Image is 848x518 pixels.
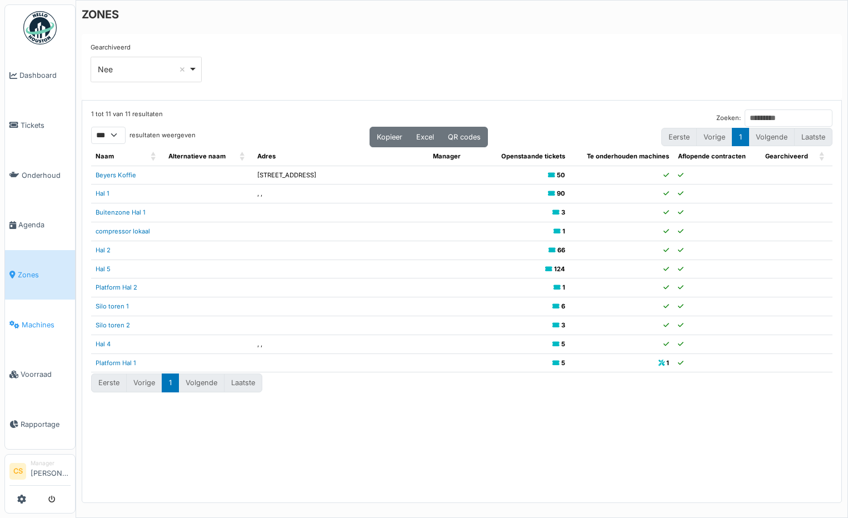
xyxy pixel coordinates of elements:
span: Tickets [21,120,71,131]
span: Dashboard [19,70,71,81]
span: Zones [18,270,71,280]
span: Aflopende contracten [678,152,746,160]
li: [PERSON_NAME] [31,459,71,483]
span: QR codes [448,133,481,141]
img: Badge_color-CXgf-gQk.svg [23,11,57,44]
b: 6 [561,302,565,310]
button: Kopieer [370,127,410,147]
div: Manager [31,459,71,467]
span: Manager [433,152,461,160]
b: 3 [561,321,565,329]
td: , , [253,335,428,353]
a: CS Manager[PERSON_NAME] [9,459,71,486]
a: Rapportage [5,400,75,450]
label: resultaten weergeven [129,131,196,140]
span: Gearchiveerd: Activate to sort [819,147,826,166]
span: Excel [416,133,434,141]
span: Alternatieve naam: Activate to sort [240,147,246,166]
span: Te onderhouden machines [587,152,669,160]
a: Tickets [5,101,75,151]
div: Nee [98,63,188,75]
b: 5 [561,359,565,367]
label: Zoeken: [716,113,741,123]
a: Machines [5,300,75,350]
a: Hal 4 [96,340,111,348]
a: Silo toren 2 [96,321,130,329]
b: 1 [666,359,669,367]
button: Remove item: 'false' [177,64,188,75]
button: QR codes [441,127,488,147]
a: Hal 5 [96,265,111,273]
b: 1 [562,283,565,291]
b: 50 [557,171,565,179]
li: CS [9,463,26,480]
a: Agenda [5,200,75,250]
span: Naam [96,152,114,160]
a: Platform Hal 2 [96,283,137,291]
a: Dashboard [5,51,75,101]
a: Platform Hal 1 [96,359,136,367]
td: , , [253,185,428,203]
b: 5 [561,340,565,348]
span: Machines [22,320,71,330]
a: Voorraad [5,350,75,400]
span: Onderhoud [22,170,71,181]
a: Silo toren 1 [96,302,129,310]
b: 66 [557,246,565,254]
b: 1 [562,227,565,235]
span: Rapportage [21,419,71,430]
a: Onderhoud [5,150,75,200]
span: Agenda [18,220,71,230]
a: Buitenzone Hal 1 [96,208,146,216]
span: Voorraad [21,369,71,380]
td: [STREET_ADDRESS] [253,166,428,185]
button: 1 [162,373,179,392]
button: Excel [409,127,441,147]
a: Hal 2 [96,246,111,254]
span: Alternatieve naam [168,152,226,160]
span: Gearchiveerd [765,152,808,160]
nav: pagination [91,373,262,392]
b: 90 [557,190,565,197]
h6: ZONES [82,8,119,21]
nav: pagination [661,128,832,146]
button: 1 [732,128,749,146]
b: 124 [554,265,565,273]
b: 3 [561,208,565,216]
span: Openstaande tickets [501,152,565,160]
a: compressor lokaal [96,227,150,235]
a: Beyers Koffie [96,171,136,179]
span: Naam: Activate to sort [151,147,157,166]
label: Gearchiveerd [91,43,131,52]
a: Hal 1 [96,190,109,197]
span: Kopieer [377,133,402,141]
a: Zones [5,250,75,300]
div: 1 tot 11 van 11 resultaten [91,109,163,127]
span: Adres [257,152,276,160]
